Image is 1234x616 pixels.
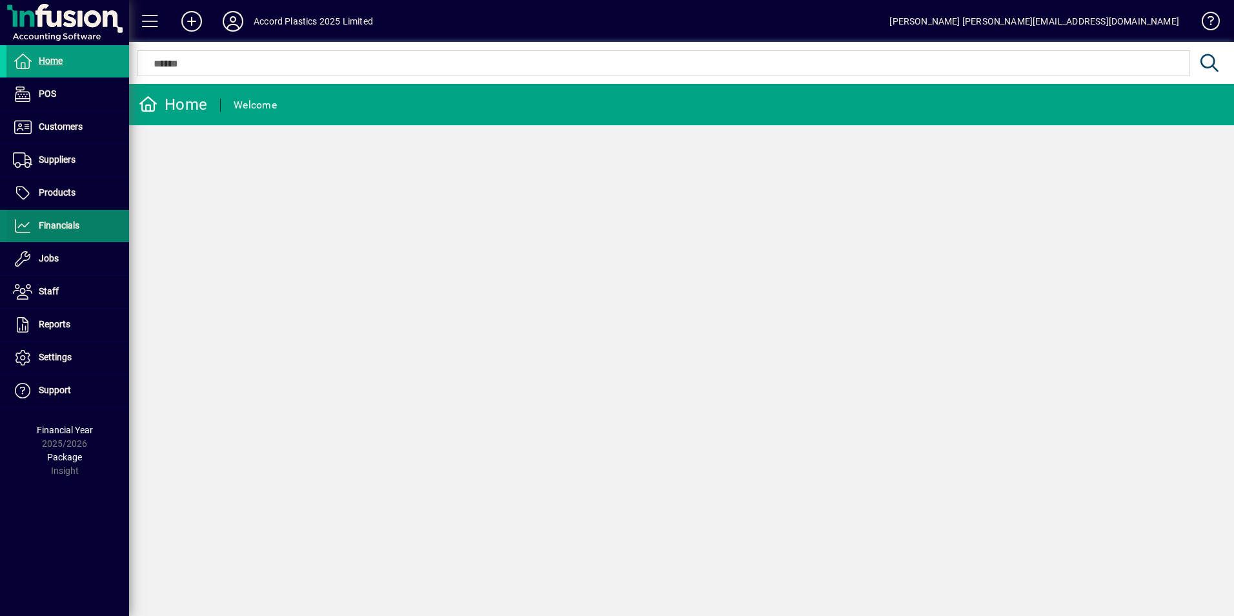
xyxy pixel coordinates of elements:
a: POS [6,78,129,110]
span: Financials [39,220,79,231]
span: Customers [39,121,83,132]
button: Add [171,10,212,33]
a: Reports [6,309,129,341]
a: Knowledge Base [1192,3,1218,45]
div: Home [139,94,207,115]
a: Settings [6,342,129,374]
span: Financial Year [37,425,93,435]
span: Suppliers [39,154,76,165]
a: Suppliers [6,144,129,176]
div: Welcome [234,95,277,116]
div: Accord Plastics 2025 Limited [254,11,373,32]
a: Support [6,375,129,407]
button: Profile [212,10,254,33]
span: Reports [39,319,70,329]
a: Financials [6,210,129,242]
a: Staff [6,276,129,308]
span: Home [39,56,63,66]
span: Settings [39,352,72,362]
span: Jobs [39,253,59,263]
div: [PERSON_NAME] [PERSON_NAME][EMAIL_ADDRESS][DOMAIN_NAME] [889,11,1179,32]
a: Products [6,177,129,209]
span: Package [47,452,82,462]
span: Products [39,187,76,198]
span: POS [39,88,56,99]
span: Staff [39,286,59,296]
span: Support [39,385,71,395]
a: Jobs [6,243,129,275]
a: Customers [6,111,129,143]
